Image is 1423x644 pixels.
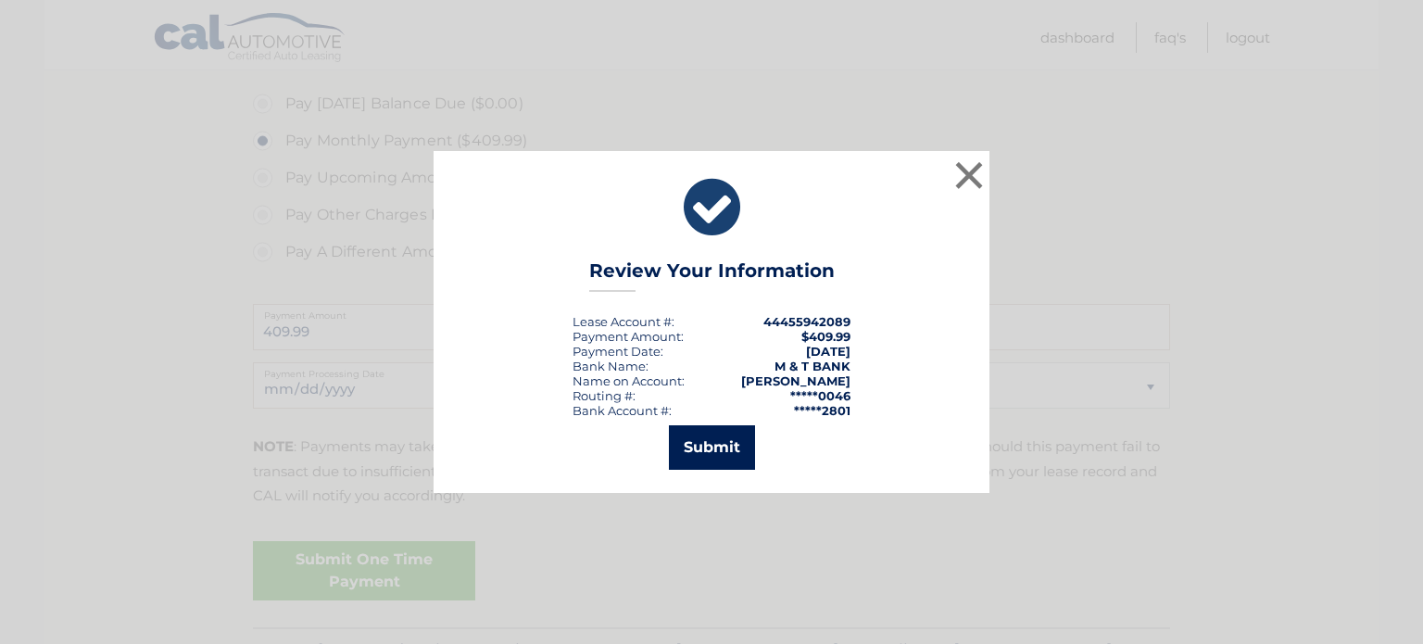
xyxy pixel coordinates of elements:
button: × [951,157,988,194]
div: Name on Account: [573,373,685,388]
span: Payment Date [573,344,661,359]
strong: [PERSON_NAME] [741,373,850,388]
div: Lease Account #: [573,314,674,329]
button: Submit [669,425,755,470]
div: Bank Name: [573,359,649,373]
div: Bank Account #: [573,403,672,418]
span: [DATE] [806,344,850,359]
h3: Review Your Information [589,259,835,292]
div: : [573,344,663,359]
div: Payment Amount: [573,329,684,344]
strong: M & T BANK [774,359,850,373]
span: $409.99 [801,329,850,344]
strong: 44455942089 [763,314,850,329]
div: Routing #: [573,388,636,403]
